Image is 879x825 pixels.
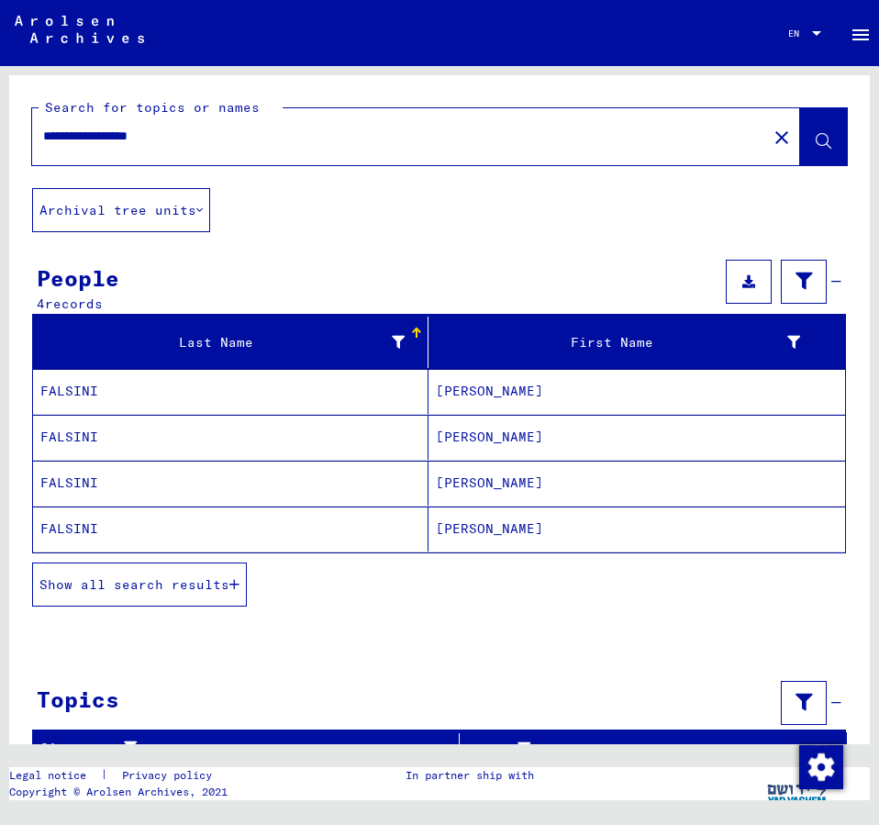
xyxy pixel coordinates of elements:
div: People [37,262,119,295]
mat-icon: Side nav toggle icon [850,24,872,46]
div: | [9,767,234,784]
img: Arolsen_neg.svg [15,16,144,43]
mat-cell: FALSINI [33,369,428,414]
div: First Name [436,328,823,357]
div: Title [467,734,829,764]
a: Legal notice [9,767,101,784]
p: Copyright © Arolsen Archives, 2021 [9,784,234,800]
div: Signature [40,739,445,758]
img: yv_logo.png [763,767,832,813]
span: Show all search results [39,576,229,593]
button: Archival tree units [32,188,210,232]
div: Last Name [40,328,428,357]
img: Change consent [799,745,843,789]
button: Show all search results [32,563,247,607]
div: Last Name [40,333,405,352]
div: Change consent [798,744,842,788]
button: Toggle sidenav [842,15,879,51]
span: 4 [37,295,45,312]
mat-cell: FALSINI [33,461,428,506]
div: Title [467,740,810,759]
mat-cell: [PERSON_NAME] [428,369,845,414]
mat-icon: close [771,127,793,149]
mat-cell: FALSINI [33,507,428,552]
a: Privacy policy [107,767,234,784]
span: records [45,295,103,312]
mat-cell: [PERSON_NAME] [428,461,845,506]
mat-cell: [PERSON_NAME] [428,415,845,460]
div: Topics [37,683,119,716]
mat-cell: FALSINI [33,415,428,460]
mat-header-cell: Last Name [33,317,428,368]
div: First Name [436,333,800,352]
button: Clear [763,118,800,155]
mat-header-cell: First Name [428,317,845,368]
span: EN [788,28,808,39]
mat-label: Search for topics or names [45,99,260,116]
mat-cell: [PERSON_NAME] [428,507,845,552]
div: Signature [40,734,463,764]
p: In partner ship with [406,767,534,784]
